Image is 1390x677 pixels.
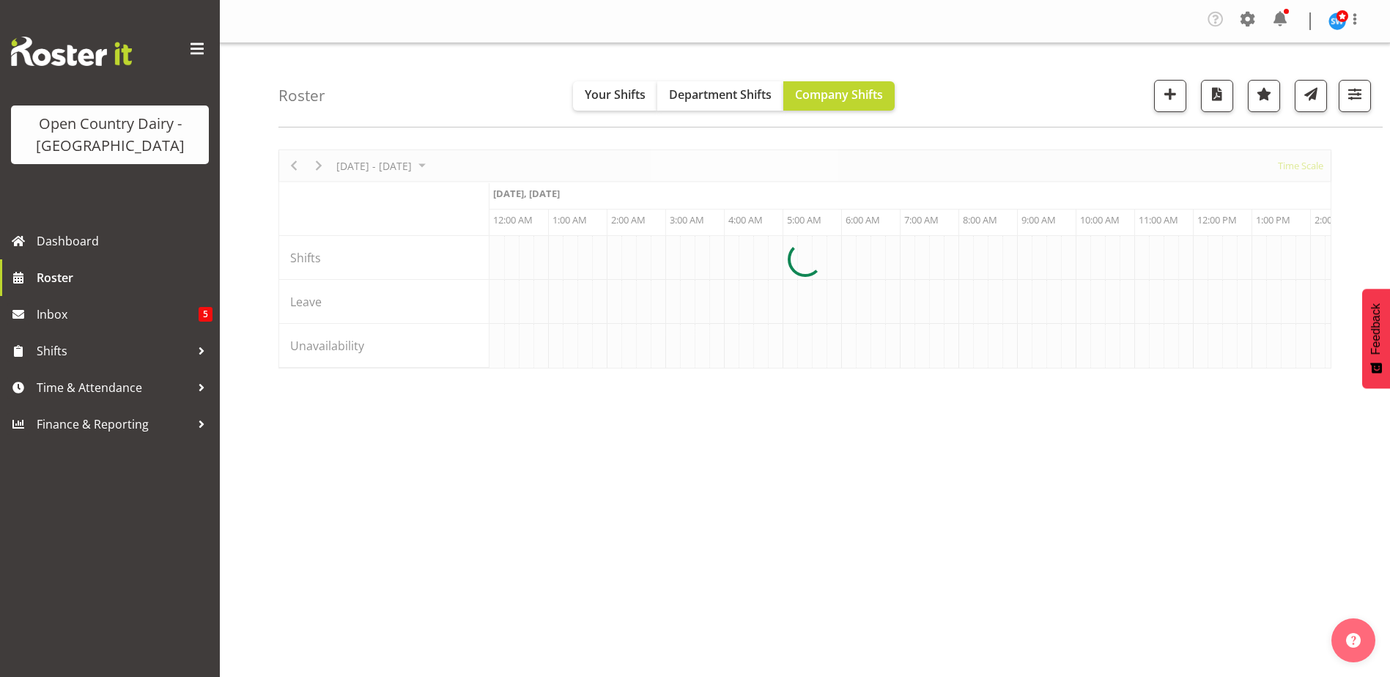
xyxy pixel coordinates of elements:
[585,86,646,103] span: Your Shifts
[1201,80,1233,112] button: Download a PDF of the roster according to the set date range.
[278,87,325,104] h4: Roster
[37,303,199,325] span: Inbox
[783,81,895,111] button: Company Shifts
[26,113,194,157] div: Open Country Dairy - [GEOGRAPHIC_DATA]
[37,413,191,435] span: Finance & Reporting
[37,340,191,362] span: Shifts
[1362,289,1390,388] button: Feedback - Show survey
[657,81,783,111] button: Department Shifts
[37,230,212,252] span: Dashboard
[199,307,212,322] span: 5
[1295,80,1327,112] button: Send a list of all shifts for the selected filtered period to all rostered employees.
[1346,633,1361,648] img: help-xxl-2.png
[37,377,191,399] span: Time & Attendance
[11,37,132,66] img: Rosterit website logo
[573,81,657,111] button: Your Shifts
[795,86,883,103] span: Company Shifts
[669,86,772,103] span: Department Shifts
[37,267,212,289] span: Roster
[1248,80,1280,112] button: Highlight an important date within the roster.
[1154,80,1186,112] button: Add a new shift
[1339,80,1371,112] button: Filter Shifts
[1328,12,1346,30] img: steve-webb7510.jpg
[1369,303,1383,355] span: Feedback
